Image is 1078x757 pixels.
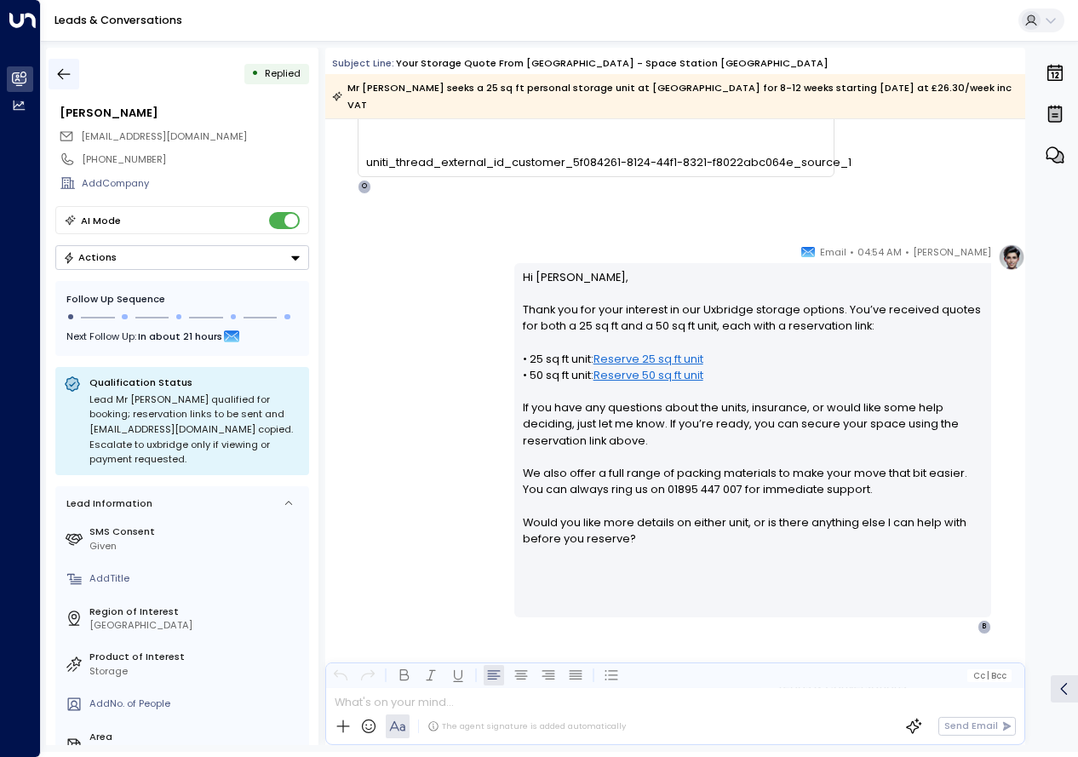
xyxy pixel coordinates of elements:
[89,571,303,586] div: AddTitle
[89,664,303,679] div: Storage
[89,525,303,539] label: SMS Consent
[81,129,247,143] span: [EMAIL_ADDRESS][DOMAIN_NAME]
[905,244,909,261] span: •
[978,620,991,634] div: B
[330,665,351,685] button: Undo
[593,367,703,383] a: Reserve 50 sq ft unit
[89,376,301,389] p: Qualification Status
[89,605,303,619] label: Region of Interest
[251,61,259,86] div: •
[987,671,989,680] span: |
[998,244,1025,271] img: profile-logo.png
[332,56,394,70] span: Subject Line:
[82,152,308,167] div: [PHONE_NUMBER]
[81,129,247,144] span: bigstublue@yahoo.com
[396,56,829,71] div: Your storage quote from [GEOGRAPHIC_DATA] - Space Station [GEOGRAPHIC_DATA]
[332,79,1017,113] div: Mr [PERSON_NAME] seeks a 25 sq ft personal storage unit at [GEOGRAPHIC_DATA] for 8-12 weeks start...
[66,292,298,307] div: Follow Up Sequence
[138,327,222,346] span: In about 21 hours
[63,251,117,263] div: Actions
[967,669,1012,682] button: Cc|Bcc
[850,244,854,261] span: •
[82,176,308,191] div: AddCompany
[857,244,902,261] span: 04:54 AM
[89,697,303,711] div: AddNo. of People
[54,13,182,27] a: Leads & Conversations
[89,650,303,664] label: Product of Interest
[265,66,301,80] span: Replied
[358,665,378,685] button: Redo
[593,351,703,367] a: Reserve 25 sq ft unit
[89,618,303,633] div: [GEOGRAPHIC_DATA]
[820,244,846,261] span: Email
[427,720,626,732] div: The agent signature is added automatically
[973,671,1006,680] span: Cc Bcc
[89,730,303,744] label: Area
[61,496,152,511] div: Lead Information
[89,393,301,467] div: Lead Mr [PERSON_NAME] qualified for booking; reservation links to be sent and [EMAIL_ADDRESS][DOM...
[81,212,121,229] div: AI Mode
[66,327,298,346] div: Next Follow Up:
[523,269,983,563] p: Hi [PERSON_NAME], Thank you for your interest in our Uxbridge storage options. You’ve received qu...
[89,539,303,553] div: Given
[55,245,309,270] button: Actions
[358,180,371,193] div: O
[913,244,991,261] span: [PERSON_NAME]
[60,105,308,121] div: [PERSON_NAME]
[55,245,309,270] div: Button group with a nested menu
